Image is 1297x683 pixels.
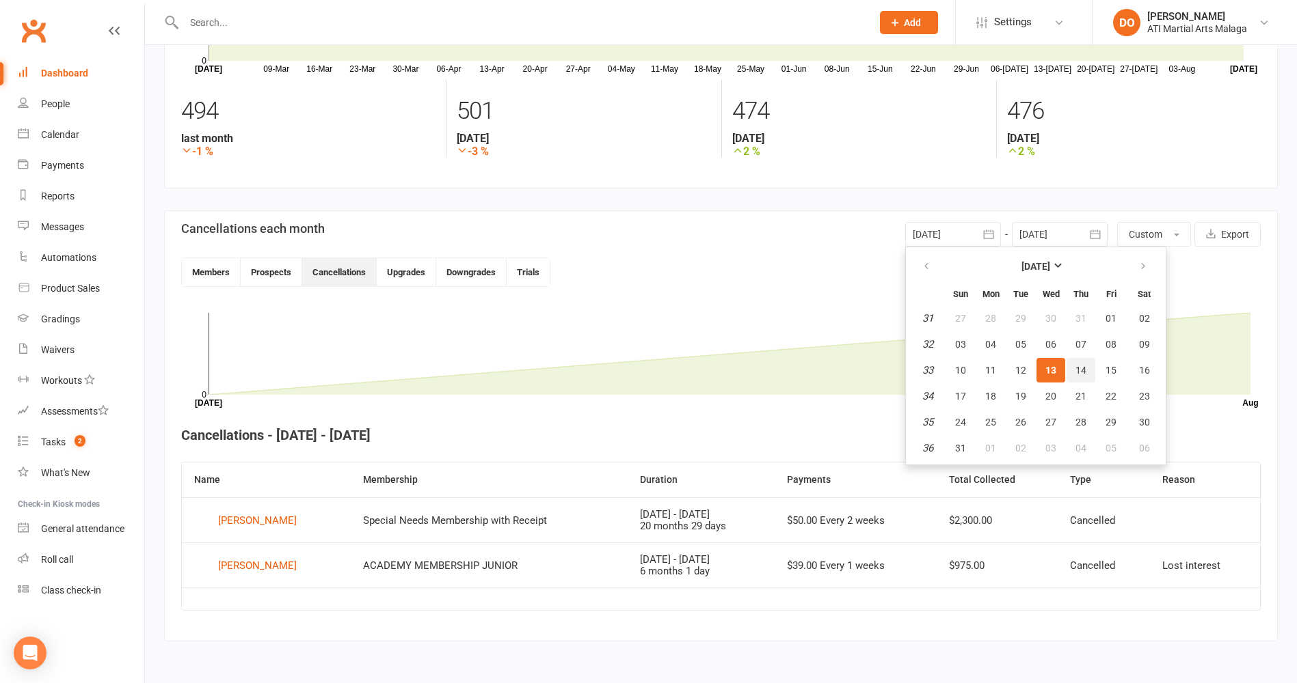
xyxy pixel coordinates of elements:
a: Automations [18,242,144,273]
span: 29 [1106,417,1117,428]
span: 05 [1015,339,1026,350]
button: 20 [1037,384,1065,408]
a: Assessments [18,396,144,427]
a: Reports [18,181,144,212]
div: Messages [41,221,84,232]
h3: Cancellations each month [181,222,325,236]
button: 08 [1097,332,1125,357]
small: Friday [1106,289,1117,299]
button: 25 [976,410,1005,434]
small: Wednesday [1043,289,1060,299]
span: 21 [1075,391,1086,402]
span: 27 [955,313,966,324]
strong: last month [181,132,436,145]
span: 02 [1139,313,1150,324]
span: 09 [1139,339,1150,350]
span: 14 [1075,365,1086,376]
span: 2 [75,435,85,447]
a: People [18,89,144,120]
strong: [DATE] [732,132,986,145]
span: 30 [1045,313,1056,324]
span: 15 [1106,365,1117,376]
span: 20 [1045,391,1056,402]
div: Assessments [41,406,109,417]
div: General attendance [41,523,124,534]
a: Product Sales [18,273,144,304]
a: Gradings [18,304,144,335]
span: 04 [985,339,996,350]
em: 32 [922,338,933,350]
span: 24 [955,417,966,428]
button: 03 [1037,436,1065,460]
span: 18 [985,391,996,402]
div: 476 [1007,91,1261,132]
td: Cancelled [1058,542,1150,587]
td: $975.00 [937,542,1058,587]
a: What's New [18,458,144,488]
span: 13 [1045,365,1056,376]
button: 28 [1067,410,1095,434]
div: 6 months 1 day [640,566,762,577]
div: 501 [457,91,710,132]
td: Cancelled [1058,497,1150,542]
span: 30 [1139,417,1150,428]
span: 31 [955,443,966,454]
button: Custom [1117,222,1191,247]
button: 19 [1006,384,1035,408]
strong: 2 % [1007,145,1261,158]
div: [PERSON_NAME] [1147,10,1247,23]
button: 18 [976,384,1005,408]
div: Calendar [41,129,79,140]
span: 11 [985,365,996,376]
strong: -3 % [457,145,710,158]
button: 22 [1097,384,1125,408]
button: 21 [1067,384,1095,408]
button: 03 [946,332,975,357]
span: 01 [985,443,996,454]
div: Dashboard [41,68,88,79]
a: Payments [18,150,144,181]
div: DO [1113,9,1140,36]
th: Duration [628,462,775,497]
div: Reports [41,191,75,201]
span: 06 [1139,443,1150,454]
span: Add [904,17,921,28]
button: 27 [946,306,975,331]
span: 31 [1075,313,1086,324]
button: 10 [946,358,975,382]
a: Roll call [18,544,144,575]
input: Search... [180,13,862,32]
button: Export [1194,222,1261,247]
strong: 2 % [732,145,986,158]
button: 13 [1037,358,1065,382]
a: [PERSON_NAME] [194,555,338,576]
button: 24 [946,410,975,434]
strong: -1 % [181,145,436,158]
td: ACADEMY MEMBERSHIP JUNIOR [351,542,628,587]
button: 16 [1127,358,1162,382]
span: 28 [1075,417,1086,428]
div: What's New [41,467,90,478]
span: 03 [955,339,966,350]
td: [DATE] - [DATE] [628,497,775,542]
button: Cancellations [302,258,377,286]
a: [PERSON_NAME] [194,510,338,531]
a: General attendance kiosk mode [18,514,144,544]
a: Dashboard [18,58,144,89]
small: Tuesday [1013,289,1028,299]
button: Add [880,11,938,34]
span: 01 [1106,313,1117,324]
button: 14 [1067,358,1095,382]
th: Reason [1150,462,1260,497]
div: [PERSON_NAME] [218,555,297,576]
div: 494 [181,91,436,132]
button: 07 [1067,332,1095,357]
button: 17 [946,384,975,408]
span: 05 [1106,443,1117,454]
div: Open Intercom Messenger [14,637,46,669]
em: 34 [922,390,933,402]
span: 23 [1139,391,1150,402]
span: Settings [994,7,1032,38]
button: 06 [1127,436,1162,460]
a: Waivers [18,335,144,365]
